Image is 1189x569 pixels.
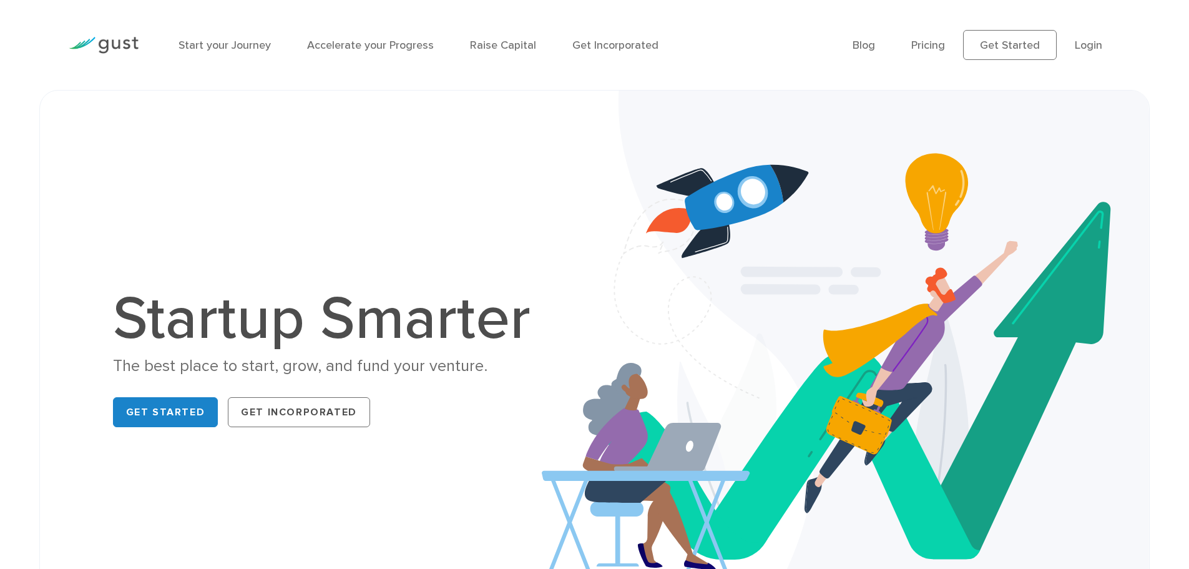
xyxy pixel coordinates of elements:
[853,39,875,52] a: Blog
[911,39,945,52] a: Pricing
[307,39,434,52] a: Accelerate your Progress
[572,39,658,52] a: Get Incorporated
[1075,39,1102,52] a: Login
[113,355,544,377] div: The best place to start, grow, and fund your venture.
[113,289,544,349] h1: Startup Smarter
[470,39,536,52] a: Raise Capital
[69,37,139,54] img: Gust Logo
[963,30,1057,60] a: Get Started
[113,397,218,427] a: Get Started
[179,39,271,52] a: Start your Journey
[228,397,370,427] a: Get Incorporated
